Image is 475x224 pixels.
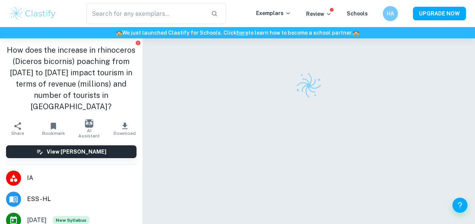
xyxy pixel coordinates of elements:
img: AI Assistant [85,119,93,128]
button: Download [107,118,143,139]
button: Help and Feedback [452,198,467,213]
span: 🏫 [353,30,359,36]
button: Bookmark [36,118,71,139]
h1: How does the increase in rhinoceros (Diceros bicornis) poaching from [DATE] to [DATE] impact tour... [6,44,137,112]
button: AI Assistant [71,118,107,139]
span: Bookmark [42,131,65,136]
span: AI Assistant [76,128,102,139]
a: Schools [347,11,368,17]
span: 🏫 [116,30,122,36]
button: UPGRADE NOW [413,7,466,20]
span: IA [27,174,137,183]
button: View [PERSON_NAME] [6,145,137,158]
a: here [237,30,248,36]
h6: View [PERSON_NAME] [47,148,106,156]
h6: We just launched Clastify for Schools. Click to learn how to become a school partner. [2,29,473,37]
span: Download [114,131,136,136]
p: Review [306,10,332,18]
span: Share [11,131,24,136]
img: Clastify logo [9,6,57,21]
h6: HA [386,9,395,18]
input: Search for any exemplars... [87,3,205,24]
p: Exemplars [256,9,291,17]
button: Report issue [135,40,141,46]
button: HA [383,6,398,21]
img: Clastify logo [293,69,325,101]
span: ESS - HL [27,195,137,204]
